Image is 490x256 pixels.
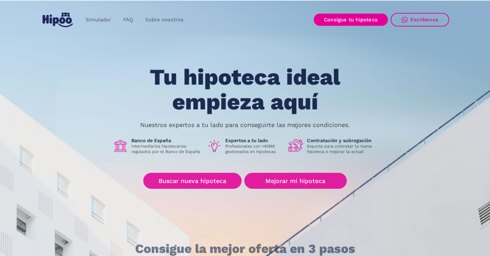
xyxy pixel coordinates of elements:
a: Escríbenos [391,13,449,26]
a: Consigue tu hipoteca [314,14,388,26]
a: Simulador [80,13,117,26]
p: Nuestros expertos a tu lado para conseguirte las mejores condiciones. [140,122,350,128]
a: home [41,10,74,30]
div: Escríbenos [410,17,438,23]
p: Intermediarios hipotecarios regulados por el Banco de España [131,144,201,154]
a: FAQ [117,13,139,26]
h1: Tu hipoteca ideal empieza aquí [116,65,374,114]
h1: Contratación y subrogación [307,138,377,144]
p: Soporte para contratar tu nueva hipoteca o mejorar la actual [307,144,377,154]
a: Buscar nueva hipoteca [143,173,242,189]
p: Profesionales con +40M€ gestionados en hipotecas [225,144,283,154]
h1: Consigue la mejor oferta en 3 pasos [135,242,355,256]
h1: Banco de España [131,138,201,144]
h1: Expertos a tu lado [225,138,283,144]
a: Mejorar mi hipoteca [244,173,347,189]
a: Sobre nosotros [139,13,190,26]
